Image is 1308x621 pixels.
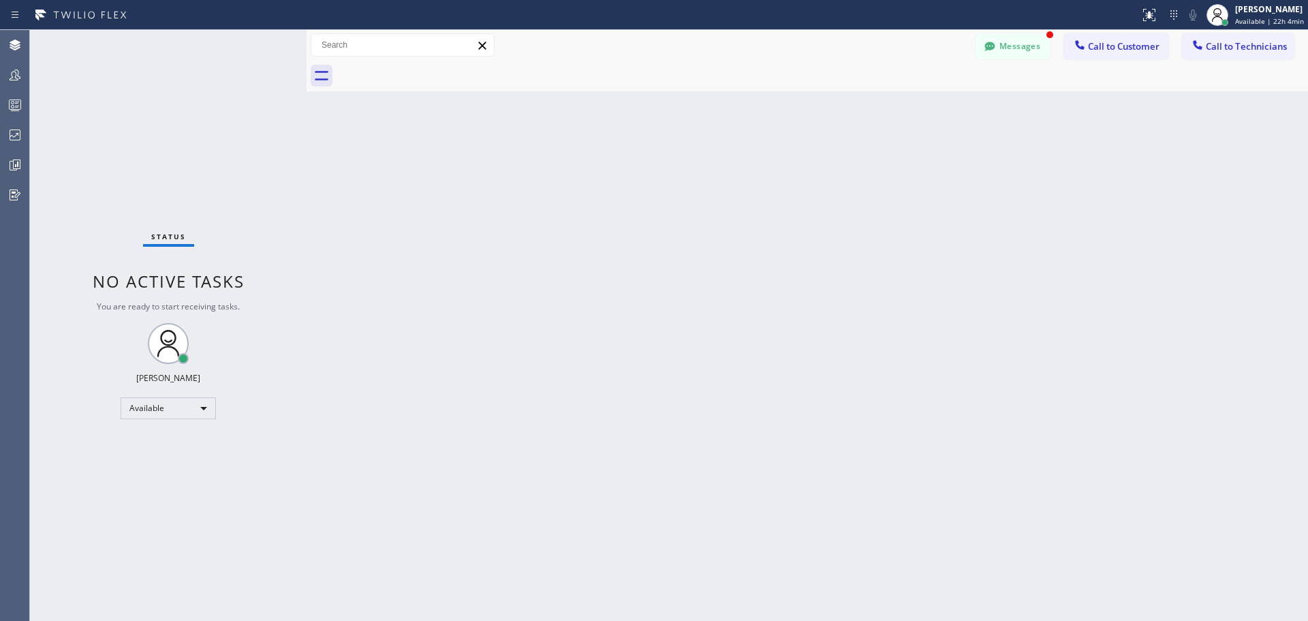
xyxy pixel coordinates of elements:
div: [PERSON_NAME] [1235,3,1304,15]
button: Call to Technicians [1182,33,1294,59]
span: Call to Customer [1088,40,1159,52]
button: Call to Customer [1064,33,1168,59]
span: Call to Technicians [1206,40,1287,52]
input: Search [311,34,494,56]
div: Available [121,397,216,419]
div: [PERSON_NAME] [136,372,200,384]
button: Mute [1183,5,1202,25]
span: You are ready to start receiving tasks. [97,301,240,312]
span: No active tasks [93,270,245,292]
span: Available | 22h 4min [1235,16,1304,26]
button: Messages [976,33,1050,59]
span: Status [151,232,186,241]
